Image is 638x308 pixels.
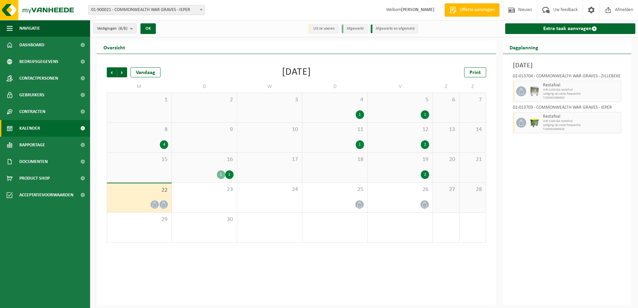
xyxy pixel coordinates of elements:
[401,7,434,12] strong: [PERSON_NAME]
[433,81,459,93] td: Z
[371,96,429,104] span: 5
[356,110,364,119] div: 1
[117,67,127,77] span: Volgende
[543,96,620,100] span: T250001999583
[371,24,418,33] li: Afgewerkt en afgemeld
[543,123,620,127] span: Lediging op vaste frequentie
[513,74,622,81] div: 02-013704 - COMMONWEALTH WAR GRAVES - ZILLEBEKE
[543,88,620,92] span: WB-1100-GA restafval
[88,5,205,15] span: 01-900021 - COMMONWEALTH WAR GRAVES - IEPER
[306,186,364,193] span: 25
[19,20,40,37] span: Navigatie
[19,137,45,153] span: Rapportage
[97,41,132,54] h2: Overzicht
[356,140,364,149] div: 1
[241,96,299,104] span: 3
[436,96,456,104] span: 6
[241,156,299,163] span: 17
[97,24,127,34] span: Vestigingen
[107,81,172,93] td: M
[444,3,500,17] a: Offerte aanvragen
[19,87,44,103] span: Gebruikers
[342,24,367,33] li: Afgewerkt
[543,114,620,119] span: Restafval
[543,119,620,123] span: WB-1100-GA restafval
[308,24,338,33] li: Uit te voeren
[421,170,429,179] div: 2
[505,23,636,34] a: Extra taak aanvragen
[175,186,233,193] span: 23
[175,96,233,104] span: 2
[463,186,483,193] span: 28
[172,81,237,93] td: D
[241,126,299,133] span: 10
[175,216,233,223] span: 30
[371,126,429,133] span: 12
[543,92,620,96] span: Lediging op vaste frequentie
[436,126,456,133] span: 13
[513,105,622,112] div: 02-013703 - COMMONWEALTH WAR GRAVES - IEPER
[19,187,73,203] span: Acceptatievoorwaarden
[530,118,540,128] img: WB-1100-HPE-GN-51
[306,96,364,104] span: 4
[217,170,225,179] div: 1
[464,67,486,77] a: Print
[459,81,486,93] td: Z
[421,140,429,149] div: 2
[19,70,58,87] span: Contactpersonen
[93,23,136,33] button: Vestigingen(8/8)
[371,186,429,193] span: 26
[19,37,44,53] span: Dashboard
[463,156,483,163] span: 21
[175,126,233,133] span: 9
[436,156,456,163] span: 20
[469,70,481,75] span: Print
[543,127,620,131] span: T250001999628
[110,216,168,223] span: 29
[19,103,45,120] span: Contracten
[107,67,117,77] span: Vorige
[503,41,545,54] h2: Dagplanning
[19,53,58,70] span: Bedrijfsgegevens
[436,186,456,193] span: 27
[306,126,364,133] span: 11
[302,81,367,93] td: D
[306,156,364,163] span: 18
[130,67,161,77] div: Vandaag
[463,126,483,133] span: 14
[530,86,540,96] img: WB-1100-GAL-GY-02
[19,153,48,170] span: Documenten
[368,81,433,93] td: V
[118,26,127,31] count: (8/8)
[3,293,111,308] iframe: chat widget
[237,81,302,93] td: W
[543,83,620,88] span: Restafval
[421,110,429,119] div: 1
[225,170,234,179] div: 1
[282,67,311,77] div: [DATE]
[110,187,168,194] span: 22
[371,156,429,163] span: 19
[110,156,168,163] span: 15
[513,61,622,71] h3: [DATE]
[19,120,40,137] span: Kalender
[458,7,496,13] span: Offerte aanvragen
[140,23,156,34] button: OK
[110,126,168,133] span: 8
[160,140,168,149] div: 4
[463,96,483,104] span: 7
[110,96,168,104] span: 1
[175,156,233,163] span: 16
[19,170,50,187] span: Product Shop
[241,186,299,193] span: 24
